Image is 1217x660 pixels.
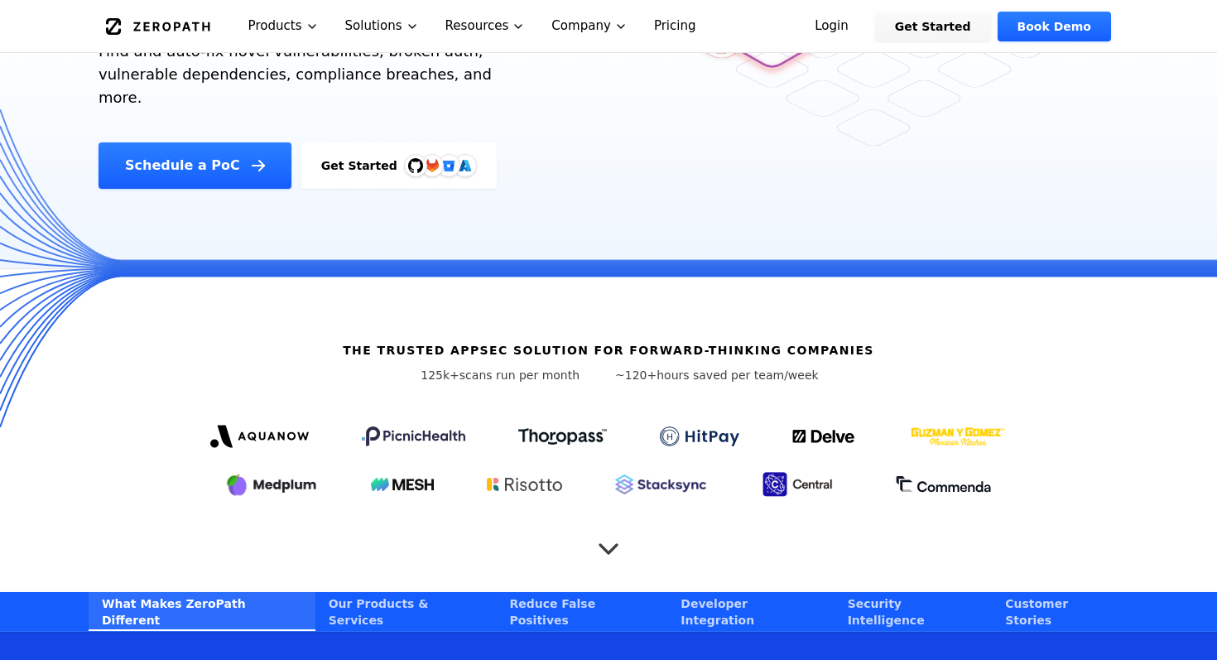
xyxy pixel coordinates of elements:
img: Thoropass [518,428,607,445]
a: Get StartedGitHubGitLabAzure [301,142,497,189]
a: What Makes ZeroPath Different [89,592,315,631]
img: GYG [909,417,1007,456]
span: 125k+ [421,369,459,382]
p: hours saved per team/week [615,367,819,383]
a: Login [795,12,868,41]
span: ~120+ [615,369,657,382]
svg: Bitbucket [440,157,458,175]
img: Mesh [371,478,434,491]
img: Central [759,470,842,499]
a: Schedule a PoC [99,142,291,189]
img: GitHub [408,158,423,173]
p: scans run per month [398,367,602,383]
img: Medplum [225,471,318,498]
h6: The Trusted AppSec solution for forward-thinking companies [343,342,874,359]
a: Security Intelligence [835,592,993,631]
p: ZeroPath is the first truly intelligent code security suite. Find and auto-fix novel vulnerabilit... [99,17,522,109]
a: Developer Integration [667,592,834,631]
img: GitLab [416,149,449,182]
a: Customer Stories [992,592,1128,631]
a: Our Products & Services [315,592,497,631]
img: Azure [459,159,472,172]
button: Scroll to next section [592,524,625,557]
a: Get Started [875,12,991,41]
img: Stacksync [615,475,706,494]
a: Reduce False Positives [496,592,667,631]
a: Book Demo [998,12,1111,41]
